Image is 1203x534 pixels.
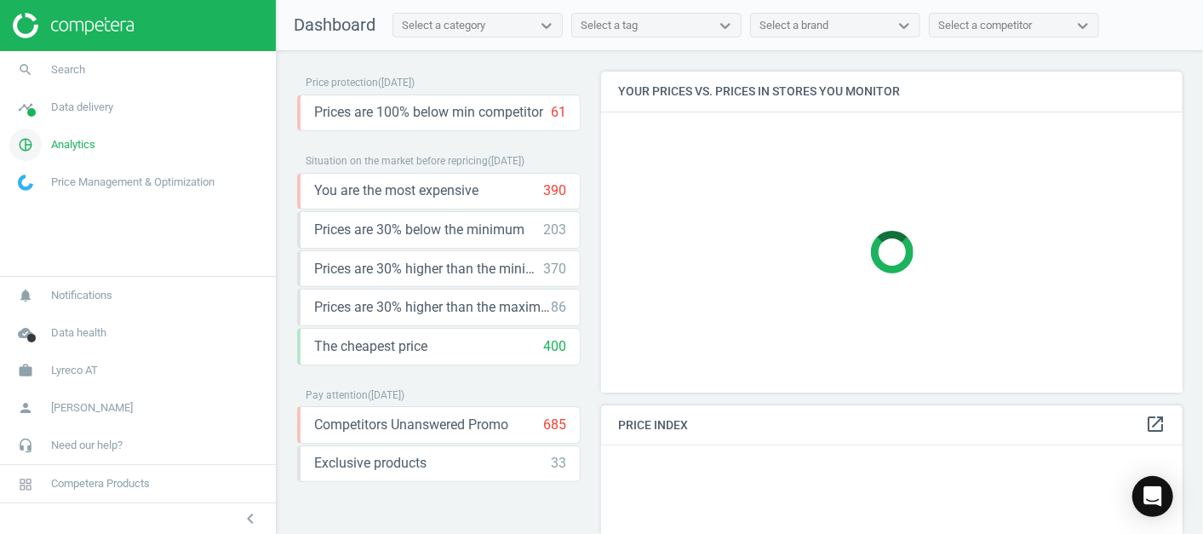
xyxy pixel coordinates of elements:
span: ( [DATE] ) [378,77,415,89]
h4: Your prices vs. prices in stores you monitor [601,72,1183,112]
span: Data delivery [51,100,113,115]
button: chevron_left [229,508,272,530]
span: Search [51,62,85,78]
i: pie_chart_outlined [9,129,42,161]
img: wGWNvw8QSZomAAAAABJRU5ErkJggg== [18,175,33,191]
span: Competitors Unanswered Promo [314,416,508,434]
h4: Price Index [601,405,1183,445]
span: Analytics [51,137,95,152]
span: Price protection [306,77,378,89]
i: person [9,392,42,424]
div: 203 [543,221,566,239]
i: work [9,354,42,387]
div: 61 [551,103,566,122]
i: notifications [9,279,42,312]
div: 33 [551,454,566,473]
span: Prices are 100% below min competitor [314,103,543,122]
i: cloud_done [9,317,42,349]
a: open_in_new [1145,414,1166,436]
div: Open Intercom Messenger [1132,476,1173,517]
span: Prices are 30% below the minimum [314,221,524,239]
span: Competera Products [51,476,150,491]
span: Lyreco AT [51,363,98,378]
i: open_in_new [1145,414,1166,434]
span: Need our help? [51,438,123,453]
div: Select a brand [759,18,828,33]
div: Select a tag [581,18,638,33]
span: The cheapest price [314,337,427,356]
span: Notifications [51,288,112,303]
span: Pay attention [306,389,368,401]
div: 685 [543,416,566,434]
span: Situation on the market before repricing [306,155,488,167]
div: 370 [543,260,566,278]
img: ajHJNr6hYgQAAAAASUVORK5CYII= [13,13,134,38]
div: Select a competitor [938,18,1032,33]
span: You are the most expensive [314,181,478,200]
span: Dashboard [294,14,375,35]
div: 390 [543,181,566,200]
i: chevron_left [240,508,261,529]
span: Prices are 30% higher than the minimum [314,260,543,278]
span: Prices are 30% higher than the maximal [314,298,551,317]
i: headset_mic [9,429,42,462]
span: Exclusive products [314,454,427,473]
i: search [9,54,42,86]
span: Price Management & Optimization [51,175,215,190]
div: 86 [551,298,566,317]
span: ( [DATE] ) [488,155,524,167]
i: timeline [9,91,42,123]
div: 400 [543,337,566,356]
span: ( [DATE] ) [368,389,404,401]
div: Select a category [402,18,485,33]
span: [PERSON_NAME] [51,400,133,416]
span: Data health [51,325,106,341]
